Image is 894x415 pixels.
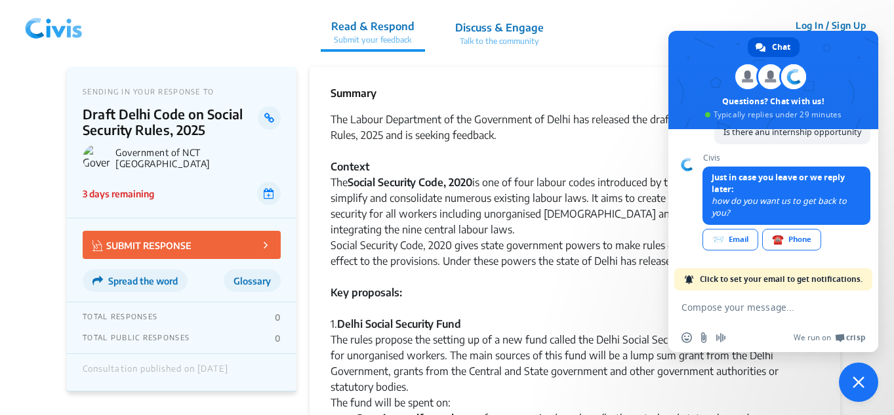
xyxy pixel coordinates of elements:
div: The Labour Department of the Government of Delhi has released the draft Delhi Code on Social Secu... [331,111,819,143]
span: Civis [702,153,870,163]
div: Consultation published on [DATE] [83,364,228,381]
div: The fund will be spent on: [331,395,819,410]
span: Crisp [846,332,865,343]
div: Close chat [839,363,878,402]
div: Phone [762,229,821,250]
span: We run on [794,332,831,343]
span: Audio message [716,332,726,343]
img: Vector.jpg [92,240,103,251]
p: 0 [275,312,281,323]
span: Chat [772,37,790,57]
p: Draft Delhi Code on Social Security Rules, 2025 [83,106,258,138]
a: We run onCrisp [794,332,865,343]
span: Click to set your email to get notifications. [700,268,863,290]
strong: Social Security Code, 2020 [348,176,472,189]
p: Submit your feedback [331,34,415,46]
button: Glossary [224,269,281,292]
button: Log In / Sign Up [787,15,874,35]
p: Discuss & Engage [455,20,544,35]
p: 3 days remaining [83,187,154,201]
div: 1. [331,285,819,332]
p: 0 [275,333,281,344]
span: 📨 [712,234,724,245]
p: Talk to the community [455,35,544,47]
img: navlogo.png [20,6,88,45]
div: Email [702,229,758,250]
span: Is there anu internship opportunity [723,127,861,138]
span: Send a file [699,332,709,343]
textarea: Compose your message... [681,302,836,313]
p: SUBMIT RESPONSE [92,237,192,252]
p: TOTAL RESPONSES [83,312,157,323]
p: Summary [331,85,376,101]
button: Spread the word [83,269,188,292]
div: The rules propose the setting up of a new fund called the Delhi Social Security Fund to provide s... [331,332,819,395]
p: Read & Respond [331,18,415,34]
div: Social Security Code, 2020 gives state government powers to make rules consistent with the code t... [331,237,819,269]
span: how do you want us to get back to you? [712,195,847,218]
strong: Delhi Social Security Fund [337,317,461,330]
strong: Context [331,160,369,173]
p: Government of NCT [GEOGRAPHIC_DATA] [115,147,281,169]
p: SENDING IN YOUR RESPONSE TO [83,87,281,96]
span: Just in case you leave or we reply later: [712,172,845,195]
button: SUBMIT RESPONSE [83,231,281,259]
div: Chat [748,37,800,57]
span: Insert an emoji [681,332,692,343]
p: TOTAL PUBLIC RESPONSES [83,333,190,344]
img: Government of NCT Delhi logo [83,144,110,172]
strong: Key proposals: [331,286,402,315]
span: Spread the word [108,275,178,287]
div: The is one of four labour codes introduced by the Government of India to simplify and consolidate... [331,174,819,237]
span: ☎️ [772,234,784,245]
span: Glossary [234,275,271,287]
